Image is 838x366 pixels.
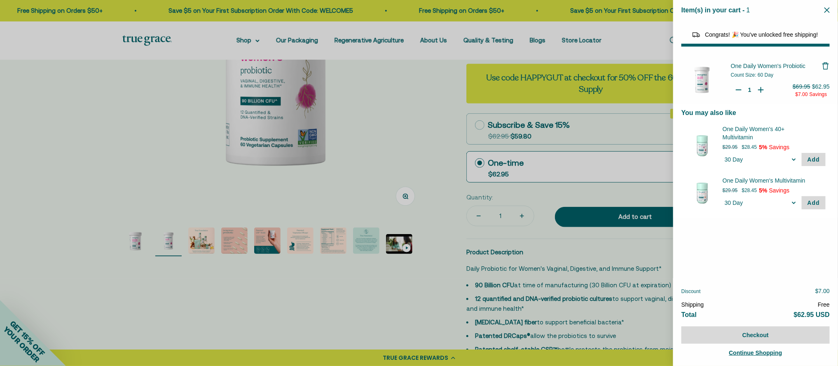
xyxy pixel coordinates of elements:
[686,129,719,162] img: 30 Day
[686,176,719,209] img: 30 Day
[769,187,790,194] span: Savings
[802,196,826,209] button: Add
[796,91,808,97] span: $7.00
[681,289,701,294] span: Discount
[793,83,810,90] span: $69.95
[723,186,738,195] p: $29.95
[794,311,830,318] span: $62.95 USD
[824,6,830,14] button: Close
[731,72,773,78] span: Count Size: 60 Day
[810,91,827,97] span: Savings
[691,30,701,40] img: Reward bar icon image
[723,176,826,185] div: One Daily Women's Multivitamin
[822,62,830,70] button: Remove One Daily Women's Probiotic
[747,7,750,14] span: 1
[769,144,790,150] span: Savings
[723,143,738,151] p: $29.95
[681,311,697,318] span: Total
[681,348,830,358] a: Continue Shopping
[731,62,822,70] a: One Daily Women's Probiotic
[759,187,767,194] span: 5%
[742,186,757,195] p: $28.45
[808,199,820,206] span: Add
[705,31,818,38] span: Congrats! 🎉 You've unlocked free shipping!
[802,153,826,166] button: Add
[681,326,830,344] button: Checkout
[812,83,830,90] span: $62.95
[681,59,723,100] img: One Daily Women&#39;s Probiotic - 60 Day
[681,7,745,14] span: Item(s) in your cart -
[681,301,704,308] span: Shipping
[731,63,805,69] span: One Daily Women's Probiotic
[723,125,826,141] div: One Daily Women's 40+ Multivitamin
[742,143,757,151] p: $28.45
[818,301,830,308] span: Free
[759,144,767,150] span: 5%
[723,125,815,141] span: One Daily Women's 40+ Multivitamin
[808,156,820,163] span: Add
[729,350,782,356] span: Continue Shopping
[681,109,736,116] span: You may also like
[723,176,815,185] span: One Daily Women's Multivitamin
[815,288,830,294] span: $7.00
[746,86,754,94] input: Quantity for One Daily Women's Probiotic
